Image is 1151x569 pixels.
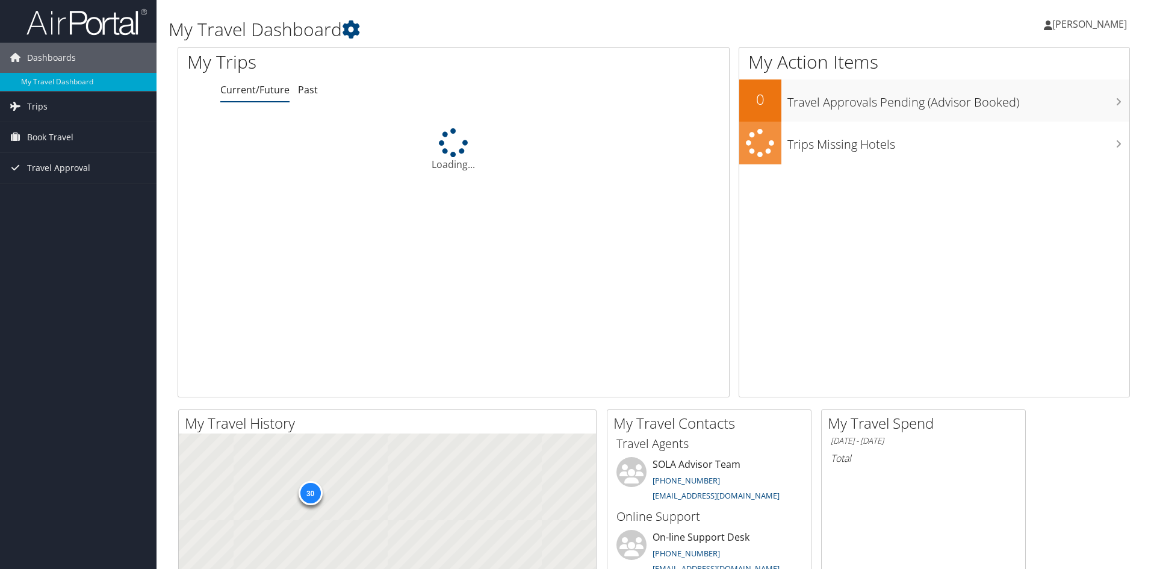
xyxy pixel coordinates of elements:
[828,413,1025,434] h2: My Travel Spend
[178,128,729,172] div: Loading...
[613,413,811,434] h2: My Travel Contacts
[739,79,1129,122] a: 0Travel Approvals Pending (Advisor Booked)
[298,83,318,96] a: Past
[831,435,1016,447] h6: [DATE] - [DATE]
[739,89,781,110] h2: 0
[787,130,1129,153] h3: Trips Missing Hotels
[1044,6,1139,42] a: [PERSON_NAME]
[187,49,491,75] h1: My Trips
[298,481,322,505] div: 30
[220,83,290,96] a: Current/Future
[26,8,147,36] img: airportal-logo.png
[616,435,802,452] h3: Travel Agents
[653,548,720,559] a: [PHONE_NUMBER]
[653,490,780,501] a: [EMAIL_ADDRESS][DOMAIN_NAME]
[27,43,76,73] span: Dashboards
[27,92,48,122] span: Trips
[27,153,90,183] span: Travel Approval
[831,452,1016,465] h6: Total
[610,457,808,506] li: SOLA Advisor Team
[185,413,596,434] h2: My Travel History
[787,88,1129,111] h3: Travel Approvals Pending (Advisor Booked)
[616,508,802,525] h3: Online Support
[1052,17,1127,31] span: [PERSON_NAME]
[27,122,73,152] span: Book Travel
[169,17,816,42] h1: My Travel Dashboard
[739,122,1129,164] a: Trips Missing Hotels
[653,475,720,486] a: [PHONE_NUMBER]
[739,49,1129,75] h1: My Action Items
